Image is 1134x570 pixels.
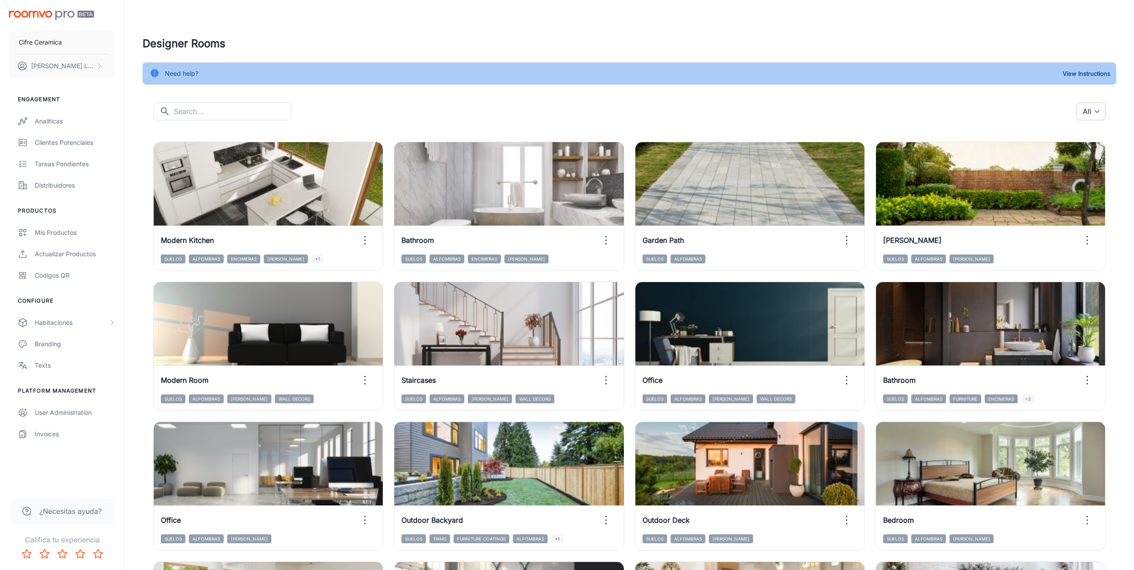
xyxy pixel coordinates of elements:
[89,545,107,563] button: Rate 5 star
[643,515,690,525] h6: Outdoor Deck
[264,254,308,263] span: [PERSON_NAME]
[454,534,509,543] span: Furniture Coatings
[950,534,994,543] span: [PERSON_NAME]
[35,361,115,370] div: Texts
[468,254,501,263] span: Encimeras
[35,159,115,169] div: Tareas pendientes
[161,254,185,263] span: Suelos
[1060,67,1113,80] button: View Instructions
[7,534,117,545] p: Califica tu experiencia
[513,534,548,543] span: Alfombras
[643,235,684,246] h6: Garden Path
[53,545,71,563] button: Rate 3 star
[430,254,464,263] span: Alfombras
[671,254,705,263] span: Alfombras
[401,394,426,403] span: Suelos
[35,429,115,439] div: Invoices
[401,515,463,525] h6: Outdoor Backyard
[551,534,563,543] span: +1
[161,534,185,543] span: Suelos
[189,254,224,263] span: Alfombras
[35,271,115,280] div: Códigos QR
[516,394,554,403] span: Wall Decors
[643,394,667,403] span: Suelos
[161,375,209,385] h6: Modern Room
[911,254,946,263] span: Alfombras
[950,254,994,263] span: [PERSON_NAME]
[161,235,214,246] h6: Modern Kitchen
[35,408,115,418] div: User Administration
[165,65,198,82] div: Need help?
[189,394,224,403] span: Alfombras
[9,54,115,78] button: [PERSON_NAME] Llobat
[71,545,89,563] button: Rate 4 star
[161,515,181,525] h6: Office
[227,394,271,403] span: [PERSON_NAME]
[883,375,916,385] h6: Bathroom
[430,394,464,403] span: Alfombras
[39,506,102,517] span: ¿Necesitas ayuda?
[9,31,115,54] button: Cifre Ceramica
[1077,103,1105,120] div: All
[35,138,115,148] div: Clientes potenciales
[1021,394,1034,403] span: +3
[671,534,705,543] span: Alfombras
[311,254,323,263] span: +1
[31,61,94,71] p: [PERSON_NAME] Llobat
[19,37,62,47] p: Cifre Ceramica
[430,534,450,543] span: Trims
[504,254,549,263] span: [PERSON_NAME]
[174,103,291,120] input: Search...
[401,375,436,385] h6: Staircases
[468,394,512,403] span: [PERSON_NAME]
[35,180,115,190] div: Distribuidores
[911,534,946,543] span: Alfombras
[883,235,942,246] h6: [PERSON_NAME]
[36,545,53,563] button: Rate 2 star
[161,394,185,403] span: Suelos
[985,394,1018,403] span: Encimeras
[227,534,271,543] span: [PERSON_NAME]
[883,515,914,525] h6: Bedroom
[35,116,115,126] div: Analíticas
[757,394,795,403] span: Wall Decors
[227,254,260,263] span: Encimeras
[643,534,667,543] span: Suelos
[883,534,908,543] span: Suelos
[643,254,667,263] span: Suelos
[671,394,705,403] span: Alfombras
[883,254,908,263] span: Suelos
[709,394,753,403] span: [PERSON_NAME]
[35,249,115,259] div: Actualizar productos
[401,534,426,543] span: Suelos
[35,228,115,238] div: Mis productos
[883,394,908,403] span: Suelos
[9,11,94,20] img: Roomvo PRO Beta
[401,254,426,263] span: Suelos
[911,394,946,403] span: Alfombras
[709,534,753,543] span: [PERSON_NAME]
[950,394,981,403] span: Furniture
[143,36,1116,52] h4: Designer Rooms
[18,545,36,563] button: Rate 1 star
[35,339,115,349] div: Branding
[189,534,224,543] span: Alfombras
[35,318,108,328] div: Habitaciones
[275,394,314,403] span: Wall Decors
[643,375,663,385] h6: Office
[401,235,434,246] h6: Bathroom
